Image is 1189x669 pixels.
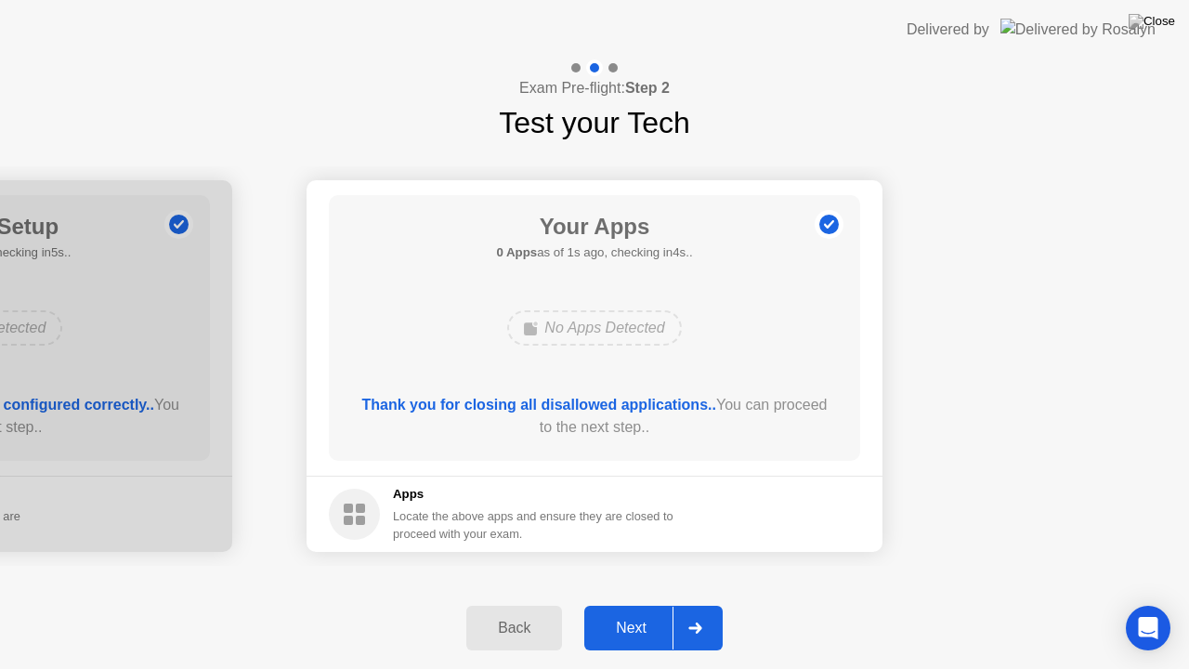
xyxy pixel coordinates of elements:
h5: Apps [393,485,674,504]
div: Back [472,620,556,636]
div: No Apps Detected [507,310,681,346]
h1: Your Apps [496,210,692,243]
div: Open Intercom Messenger [1126,606,1170,650]
b: Thank you for closing all disallowed applications.. [362,397,716,413]
button: Next [584,606,723,650]
div: You can proceed to the next step.. [356,394,834,439]
div: Next [590,620,673,636]
div: Locate the above apps and ensure they are closed to proceed with your exam. [393,507,674,543]
b: Step 2 [625,80,670,96]
button: Back [466,606,562,650]
div: Delivered by [907,19,989,41]
h1: Test your Tech [499,100,690,145]
img: Close [1129,14,1175,29]
h5: as of 1s ago, checking in4s.. [496,243,692,262]
h4: Exam Pre-flight: [519,77,670,99]
img: Delivered by Rosalyn [1000,19,1156,40]
b: 0 Apps [496,245,537,259]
